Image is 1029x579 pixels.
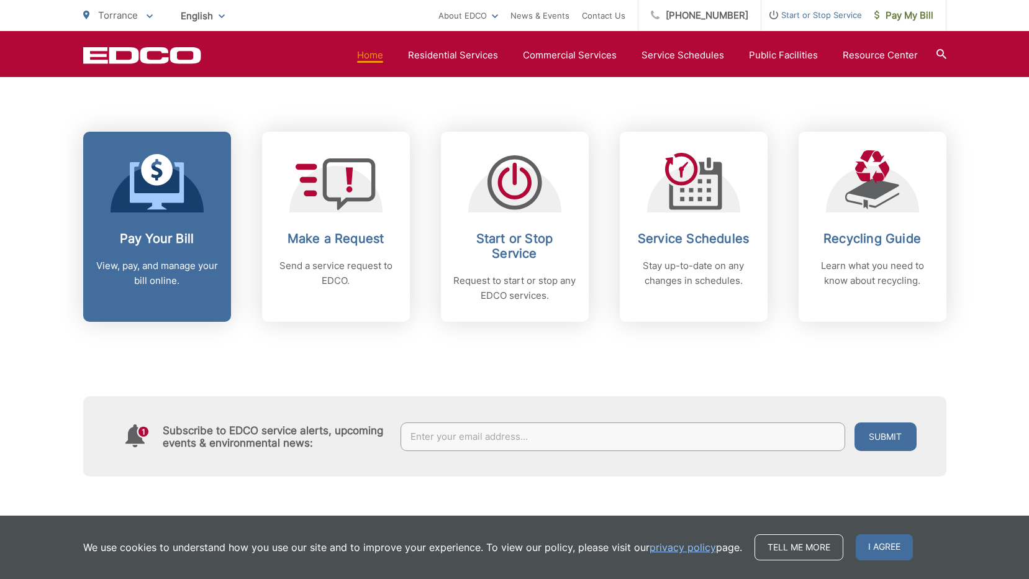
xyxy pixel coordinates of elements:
[98,9,138,21] span: Torrance
[620,132,768,322] a: Service Schedules Stay up-to-date on any changes in schedules.
[856,534,913,560] span: I agree
[523,48,617,63] a: Commercial Services
[632,258,755,288] p: Stay up-to-date on any changes in schedules.
[96,258,219,288] p: View, pay, and manage your bill online.
[357,48,383,63] a: Home
[843,48,918,63] a: Resource Center
[83,540,742,555] p: We use cookies to understand how you use our site and to improve your experience. To view our pol...
[755,534,843,560] a: Tell me more
[799,132,946,322] a: Recycling Guide Learn what you need to know about recycling.
[811,231,934,246] h2: Recycling Guide
[83,47,201,64] a: EDCD logo. Return to the homepage.
[510,8,569,23] a: News & Events
[854,422,917,451] button: Submit
[874,8,933,23] span: Pay My Bill
[453,273,576,303] p: Request to start or stop any EDCO services.
[274,258,397,288] p: Send a service request to EDCO.
[408,48,498,63] a: Residential Services
[262,132,410,322] a: Make a Request Send a service request to EDCO.
[83,132,231,322] a: Pay Your Bill View, pay, and manage your bill online.
[274,231,397,246] h2: Make a Request
[650,540,716,555] a: privacy policy
[749,48,818,63] a: Public Facilities
[641,48,724,63] a: Service Schedules
[171,5,234,27] span: English
[582,8,625,23] a: Contact Us
[96,231,219,246] h2: Pay Your Bill
[632,231,755,246] h2: Service Schedules
[453,231,576,261] h2: Start or Stop Service
[811,258,934,288] p: Learn what you need to know about recycling.
[163,424,389,449] h4: Subscribe to EDCO service alerts, upcoming events & environmental news:
[438,8,498,23] a: About EDCO
[401,422,845,451] input: Enter your email address...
